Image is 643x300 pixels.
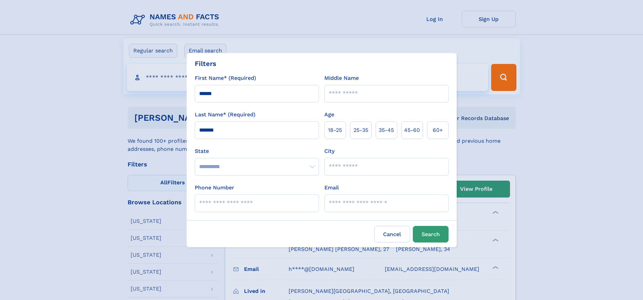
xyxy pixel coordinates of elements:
label: Last Name* (Required) [195,111,256,119]
span: 35‑45 [379,126,394,134]
div: Filters [195,59,216,69]
label: City [324,147,334,155]
span: 45‑60 [404,126,420,134]
label: Phone Number [195,184,234,192]
label: Age [324,111,334,119]
button: Search [413,226,449,243]
span: 25‑35 [353,126,368,134]
span: 18‑25 [328,126,342,134]
label: Email [324,184,339,192]
label: Cancel [374,226,410,243]
span: 60+ [433,126,443,134]
label: State [195,147,319,155]
label: First Name* (Required) [195,74,256,82]
label: Middle Name [324,74,359,82]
